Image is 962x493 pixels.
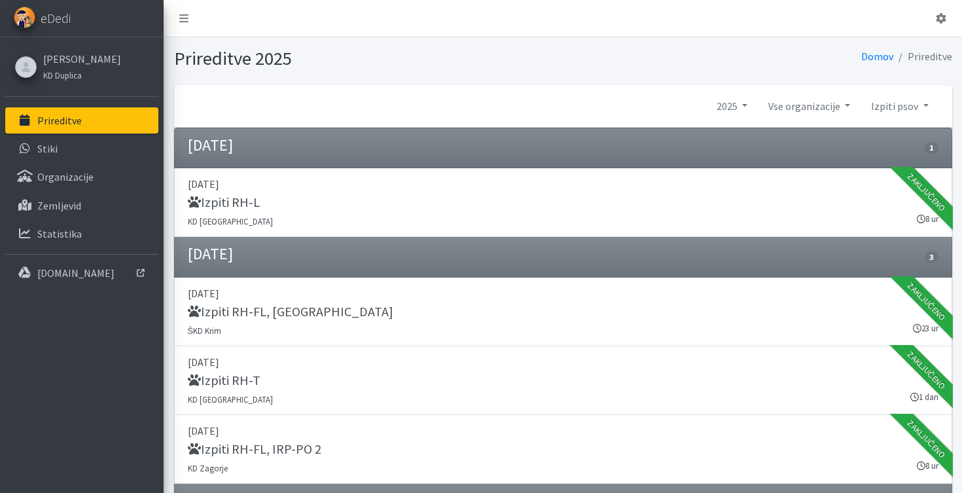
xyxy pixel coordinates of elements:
h1: Prireditve 2025 [174,47,558,70]
a: 2025 [706,93,758,119]
a: Organizacije [5,164,158,190]
li: Prireditve [893,47,952,66]
a: Vse organizacije [758,93,861,119]
small: KD Zagorje [188,463,228,473]
a: KD Duplica [43,67,121,82]
p: [DATE] [188,354,938,370]
p: [DATE] [188,423,938,439]
a: Zemljevid [5,192,158,219]
p: [DOMAIN_NAME] [37,266,115,280]
a: Statistika [5,221,158,247]
p: Stiki [37,142,58,155]
a: [DOMAIN_NAME] [5,260,158,286]
small: KD [GEOGRAPHIC_DATA] [188,394,273,405]
h5: Izpiti RH-L [188,194,260,210]
a: [DATE] Izpiti RH-T KD [GEOGRAPHIC_DATA] 1 dan Zaključeno [174,346,952,415]
span: eDedi [41,9,71,28]
a: [DATE] Izpiti RH-L KD [GEOGRAPHIC_DATA] 8 ur Zaključeno [174,168,952,237]
p: [DATE] [188,176,938,192]
a: Izpiti psov [861,93,938,119]
p: Organizacije [37,170,94,183]
img: eDedi [14,7,35,28]
h4: [DATE] [188,136,233,155]
h5: Izpiti RH-FL, [GEOGRAPHIC_DATA] [188,304,393,320]
small: KD Duplica [43,70,82,81]
p: Zemljevid [37,199,81,212]
span: 3 [925,251,938,263]
small: ŠKD Krim [188,325,222,336]
p: [DATE] [188,285,938,301]
small: KD [GEOGRAPHIC_DATA] [188,216,273,227]
p: Statistika [37,227,82,240]
a: [DATE] Izpiti RH-FL, IRP-PO 2 KD Zagorje 8 ur Zaključeno [174,415,952,484]
p: Prireditve [37,114,82,127]
a: Prireditve [5,107,158,134]
span: 1 [925,142,938,154]
a: [DATE] Izpiti RH-FL, [GEOGRAPHIC_DATA] ŠKD Krim 23 ur Zaključeno [174,278,952,346]
a: Stiki [5,136,158,162]
h5: Izpiti RH-FL, IRP-PO 2 [188,441,321,457]
h4: [DATE] [188,245,233,264]
a: [PERSON_NAME] [43,51,121,67]
h5: Izpiti RH-T [188,373,260,388]
a: Domov [861,50,893,63]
